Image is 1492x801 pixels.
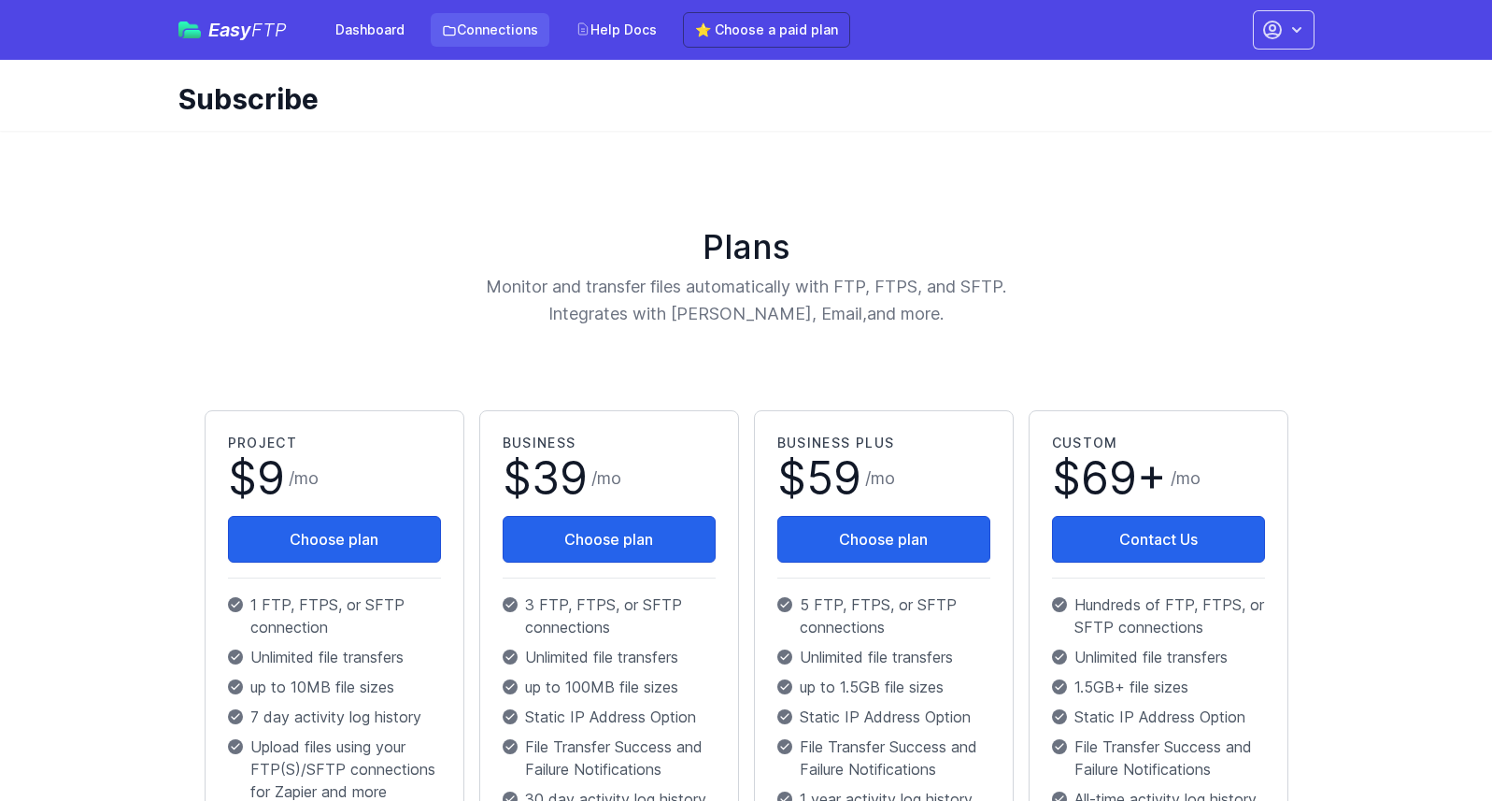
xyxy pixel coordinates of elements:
[208,21,287,39] span: Easy
[777,736,990,780] p: File Transfer Success and Failure Notifications
[503,646,716,668] p: Unlimited file transfers
[597,468,621,488] span: mo
[431,13,549,47] a: Connections
[178,21,287,39] a: EasyFTP
[294,468,319,488] span: mo
[503,676,716,698] p: up to 100MB file sizes
[503,434,716,452] h2: Business
[777,516,990,563] button: Choose plan
[1176,468,1201,488] span: mo
[178,82,1300,116] h1: Subscribe
[289,465,319,492] span: /
[1052,456,1167,501] span: $
[503,456,588,501] span: $
[503,706,716,728] p: Static IP Address Option
[228,706,441,728] p: 7 day activity log history
[1171,465,1201,492] span: /
[257,451,285,506] span: 9
[228,434,441,452] h2: Project
[251,19,287,41] span: FTP
[1052,516,1265,563] a: Contact Us
[178,21,201,38] img: easyftp_logo.png
[1052,434,1265,452] h2: Custom
[777,646,990,668] p: Unlimited file transfers
[777,706,990,728] p: Static IP Address Option
[777,434,990,452] h2: Business Plus
[228,594,441,638] p: 1 FTP, FTPS, or SFTP connection
[1052,594,1265,638] p: Hundreds of FTP, FTPS, or SFTP connections
[683,12,850,48] a: ⭐ Choose a paid plan
[197,228,1296,265] h1: Plans
[1052,646,1265,668] p: Unlimited file transfers
[503,594,716,638] p: 3 FTP, FTPS, or SFTP connections
[564,13,668,47] a: Help Docs
[228,676,441,698] p: up to 10MB file sizes
[777,676,990,698] p: up to 1.5GB file sizes
[591,465,621,492] span: /
[503,736,716,780] p: File Transfer Success and Failure Notifications
[1081,451,1167,506] span: 69+
[1052,736,1265,780] p: File Transfer Success and Failure Notifications
[806,451,861,506] span: 59
[1052,676,1265,698] p: 1.5GB+ file sizes
[1052,706,1265,728] p: Static IP Address Option
[380,273,1113,328] p: Monitor and transfer files automatically with FTP, FTPS, and SFTP. Integrates with [PERSON_NAME],...
[871,468,895,488] span: mo
[324,13,416,47] a: Dashboard
[777,456,861,501] span: $
[865,465,895,492] span: /
[228,456,285,501] span: $
[228,516,441,563] button: Choose plan
[228,646,441,668] p: Unlimited file transfers
[503,516,716,563] button: Choose plan
[777,594,990,638] p: 5 FTP, FTPS, or SFTP connections
[532,451,588,506] span: 39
